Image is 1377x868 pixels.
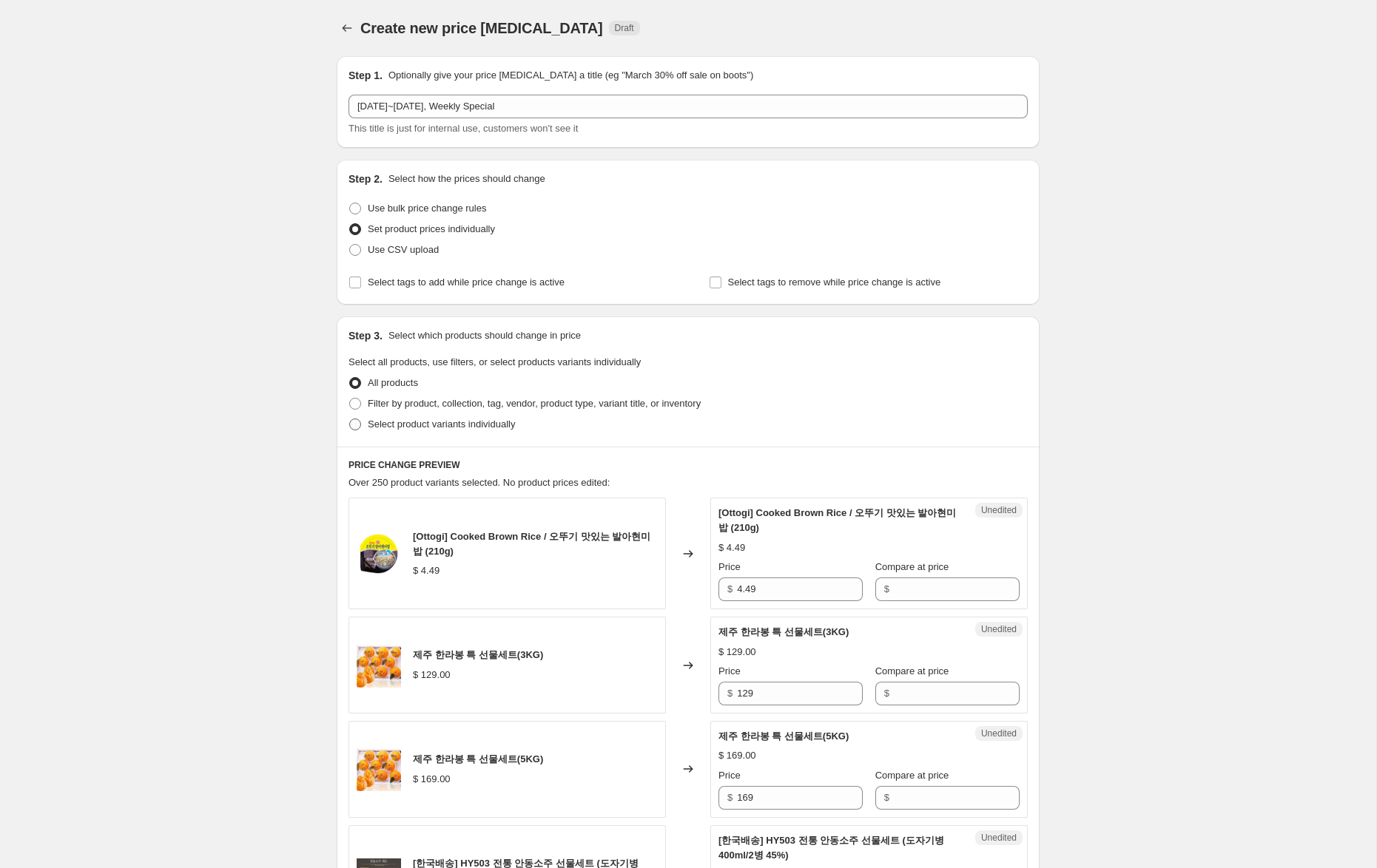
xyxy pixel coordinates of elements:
[360,20,603,36] span: Create new price [MEDICAL_DATA]
[718,665,741,677] span: Price
[368,418,515,430] span: Select product variants individually
[388,68,753,83] p: Optionally give your price [MEDICAL_DATA] a title (eg "March 30% off sale on boots")
[413,563,440,578] div: $ 4.49
[727,688,733,699] span: $
[337,18,357,38] button: Price change jobs
[718,770,741,781] span: Price
[728,277,941,288] span: Select tags to remove while price change is active
[349,95,1028,118] input: 30% off holiday sale
[718,835,944,861] span: [한국배송] HY503 전통 안동소주 선물세트 (도자기병 400ml/2병 45%)
[388,328,581,343] p: Select which products should change in price
[368,223,495,234] span: Set product prices individually
[368,398,701,409] span: Filter by product, collection, tag, vendor, product type, variant title, or inventory
[349,68,383,83] h2: Step 1.
[875,561,949,572] span: Compare at price
[413,531,650,557] span: [Ottogi] Cooked Brown Rice / 오뚜기 맛있는 발아현미 밥 (210g)
[349,123,578,134] span: This title is just for internal use, customers won't see it
[718,507,956,533] span: [Ottogi] Cooked Brown Rice / 오뚜기 맛있는 발아현미 밥 (210g)
[349,172,383,186] h2: Step 2.
[718,540,745,555] div: $ 4.49
[884,583,889,594] span: $
[981,728,1017,739] span: Unedited
[349,356,641,367] span: Select all products, use filters, or select products variants individually
[981,832,1017,844] span: Unedited
[875,665,949,677] span: Compare at price
[349,328,383,343] h2: Step 3.
[884,792,889,803] span: $
[413,649,543,660] span: 제주 한라봉 특 선물세트(3KG)
[727,792,733,803] span: $
[388,172,545,186] p: Select how the prices should change
[884,688,889,699] span: $
[413,753,543,764] span: 제주 한라봉 특 선물세트(5KG)
[368,277,565,288] span: Select tags to add while price change is active
[718,626,849,637] span: 제주 한라봉 특 선물세트(3KG)
[615,22,634,34] span: Draft
[368,203,486,214] span: Use bulk price change rules
[718,730,849,742] span: 제주 한라봉 특 선물세트(5KG)
[349,477,610,488] span: Over 250 product variants selected. No product prices edited:
[413,668,451,682] div: $ 129.00
[981,504,1017,516] span: Unedited
[875,770,949,781] span: Compare at price
[368,244,439,255] span: Use CSV upload
[727,583,733,594] span: $
[718,561,741,572] span: Price
[357,643,401,688] img: hy905a_80x.jpeg
[413,772,451,787] div: $ 169.00
[718,645,756,660] div: $ 129.00
[357,747,401,791] img: hy905b_80x.jpeg
[981,623,1017,635] span: Unedited
[718,748,756,763] div: $ 169.00
[368,377,418,388] span: All products
[357,532,401,576] img: b8c6ba505_80x.jpg
[349,459,1028,471] h6: PRICE CHANGE PREVIEW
